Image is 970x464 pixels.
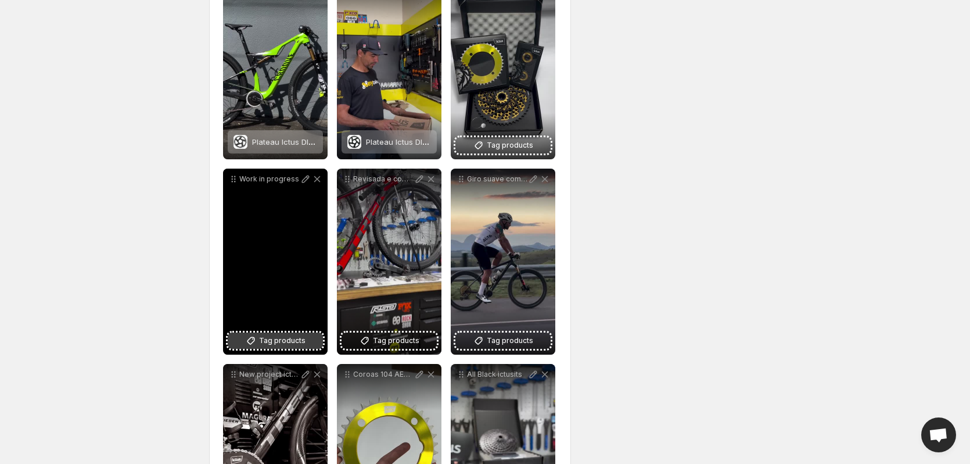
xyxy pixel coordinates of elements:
[451,169,555,355] div: Giro suave com a nova linha ictusits nesta verso temos COROAS e ROLDANAS modelos AERO e cassete G...
[921,417,956,452] a: Open chat
[252,137,458,147] span: Plateau Ictus DIRECT XTR OFFSET 3MM 32T Noir (Cópia)
[347,135,361,149] img: Plateau Ictus DIRECT XTR OFFSET 3MM 34T Noir
[228,333,323,349] button: Tag products
[366,137,543,147] span: Plateau Ictus DIRECT XTR OFFSET 3MM 34T Noir
[487,140,533,151] span: Tag products
[373,335,419,347] span: Tag products
[455,137,551,154] button: Tag products
[233,135,247,149] img: Plateau Ictus DIRECT XTR OFFSET 3MM 32T Noir (Cópia)
[259,335,306,347] span: Tag products
[455,333,551,349] button: Tag products
[239,370,300,379] p: New project ictusits gamajorginho
[342,333,437,349] button: Tag products
[467,174,527,184] p: Giro suave com a nova linha ictusits nesta verso temos COROAS e ROLDANAS modelos AERO e cassete G...
[353,174,414,184] p: Revisada e com coroa AERO ictusits
[467,370,527,379] p: All Black ictusits
[353,370,414,379] p: Coroas 104 AERO GOLD Premium Tamanhos disponveis 32 dentes 40 gramas 34 dentes 50 gramas 36 dente...
[337,169,441,355] div: Revisada e com coroa AERO ictusitsTag products
[239,174,300,184] p: Work in progress
[487,335,533,347] span: Tag products
[223,169,328,355] div: Work in progressTag products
